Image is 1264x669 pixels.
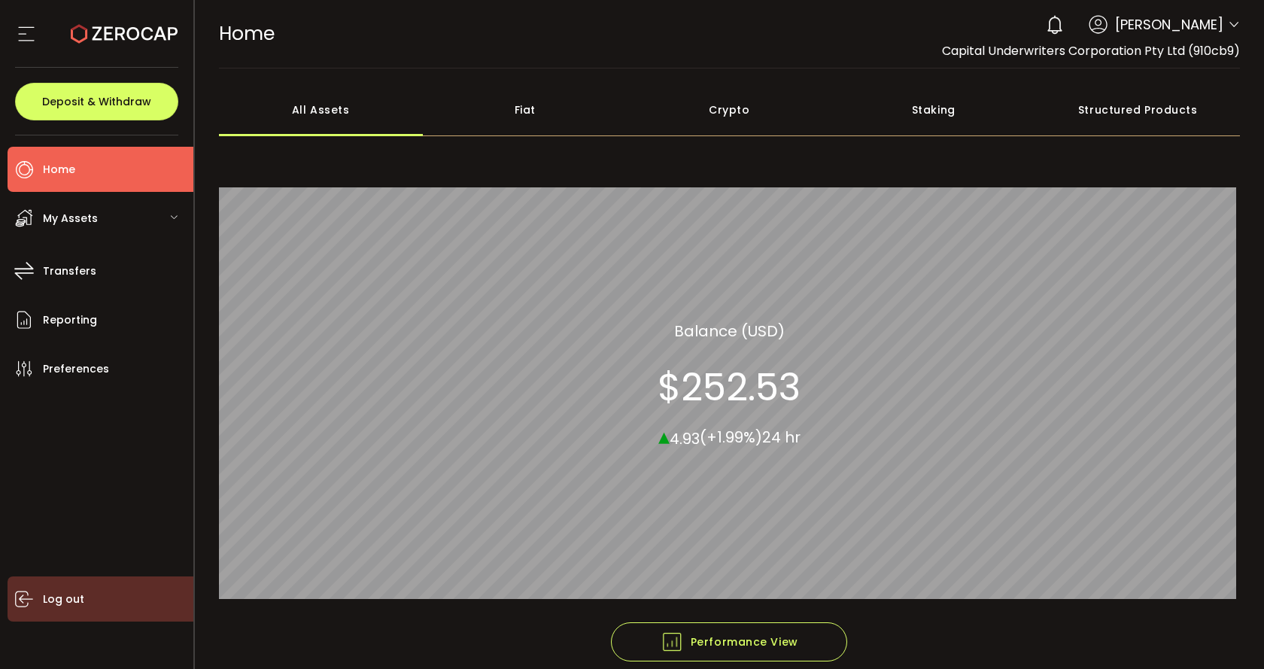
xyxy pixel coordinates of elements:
[658,419,670,452] span: ▴
[423,84,627,136] div: Fiat
[670,427,700,449] span: 4.93
[43,159,75,181] span: Home
[942,42,1240,59] span: Capital Underwriters Corporation Pty Ltd (910cb9)
[762,427,801,448] span: 24 hr
[43,309,97,331] span: Reporting
[43,208,98,230] span: My Assets
[43,588,84,610] span: Log out
[43,358,109,380] span: Preferences
[658,364,801,409] section: $252.53
[627,84,832,136] div: Crypto
[831,84,1036,136] div: Staking
[43,260,96,282] span: Transfers
[219,84,424,136] div: All Assets
[700,427,762,448] span: (+1.99%)
[1189,597,1264,669] iframe: Chat Widget
[674,319,785,342] section: Balance (USD)
[42,96,151,107] span: Deposit & Withdraw
[661,631,798,653] span: Performance View
[15,83,178,120] button: Deposit & Withdraw
[1115,14,1223,35] span: [PERSON_NAME]
[611,622,847,661] button: Performance View
[1036,84,1241,136] div: Structured Products
[219,20,275,47] span: Home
